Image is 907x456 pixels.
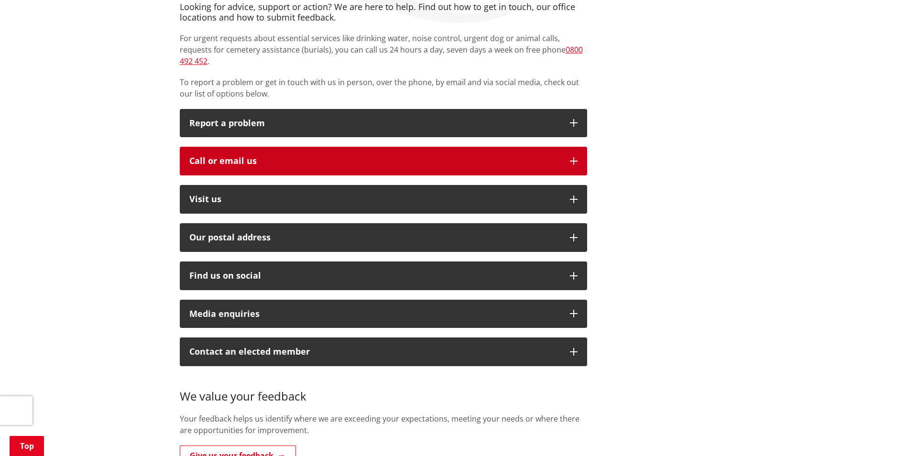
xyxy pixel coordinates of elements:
div: Find us on social [189,271,560,281]
p: Contact an elected member [189,347,560,357]
h3: We value your feedback [180,376,587,403]
h2: Our postal address [189,233,560,242]
p: To report a problem or get in touch with us in person, over the phone, by email and via social me... [180,76,587,99]
p: For urgent requests about essential services like drinking water, noise control, urgent dog or an... [180,33,587,67]
p: Visit us [189,195,560,204]
p: Your feedback helps us identify where we are exceeding your expectations, meeting your needs or w... [180,413,587,436]
button: Report a problem [180,109,587,138]
h4: Looking for advice, support or action? We are here to help. Find out how to get in touch, our off... [180,2,587,22]
div: Media enquiries [189,309,560,319]
div: Call or email us [189,156,560,166]
p: Report a problem [189,119,560,128]
a: Top [10,436,44,456]
iframe: Messenger Launcher [863,416,897,450]
button: Visit us [180,185,587,214]
button: Contact an elected member [180,337,587,366]
a: 0800 492 452 [180,44,583,66]
button: Media enquiries [180,300,587,328]
button: Our postal address [180,223,587,252]
button: Find us on social [180,261,587,290]
button: Call or email us [180,147,587,175]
